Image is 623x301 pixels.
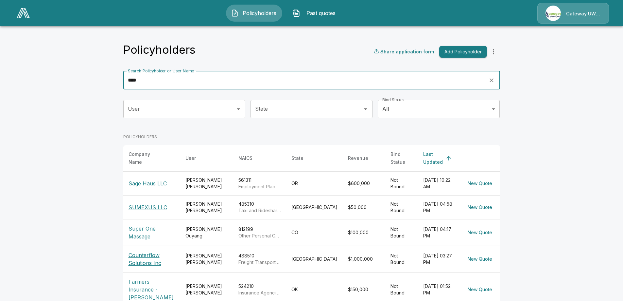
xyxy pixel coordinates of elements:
p: Share application form [380,48,434,55]
span: Policyholders [241,9,277,17]
div: 561311 [238,177,281,190]
button: clear search [487,75,496,85]
div: Revenue [348,154,368,162]
a: Add Policyholder [437,46,487,58]
div: All [378,100,500,118]
p: Super One Massage [129,225,175,240]
div: NAICS [238,154,252,162]
div: [PERSON_NAME] [PERSON_NAME] [185,177,228,190]
button: more [487,45,500,58]
td: [DATE] 04:58 PM [418,195,460,219]
td: Not Bound [385,246,418,272]
td: [DATE] 03:27 PM [418,246,460,272]
p: Taxi and Ridesharing Services [238,207,281,214]
div: User [185,154,196,162]
button: New Quote [465,284,495,296]
span: Past quotes [303,9,339,17]
td: Not Bound [385,171,418,195]
h4: Policyholders [123,43,196,57]
td: [DATE] 10:22 AM [418,171,460,195]
button: Past quotes IconPast quotes [287,5,344,22]
td: $1,000,000 [343,246,385,272]
p: SUMEXUS LLC [129,203,175,211]
div: 812199 [238,226,281,239]
td: CO [286,219,343,246]
th: Bind Status [385,145,418,172]
td: Not Bound [385,195,418,219]
p: Employment Placement Agencies [238,183,281,190]
p: Sage Haus LLC [129,179,175,187]
img: AA Logo [17,8,30,18]
div: [PERSON_NAME] [PERSON_NAME] [185,201,228,214]
td: $50,000 [343,195,385,219]
label: Search Policyholder or User Name [128,68,194,74]
div: 485310 [238,201,281,214]
p: POLICYHOLDERS [123,134,500,140]
img: Policyholders Icon [231,9,239,17]
td: $100,000 [343,219,385,246]
div: [PERSON_NAME] Ouyang [185,226,228,239]
div: 524210 [238,283,281,296]
td: OR [286,171,343,195]
div: 488510 [238,253,281,266]
td: [DATE] 04:17 PM [418,219,460,246]
p: Insurance Agencies and Brokerages [238,290,281,296]
button: New Quote [465,201,495,214]
td: [GEOGRAPHIC_DATA] [286,246,343,272]
button: Open [361,104,370,114]
button: New Quote [465,253,495,265]
button: Policyholders IconPolicyholders [226,5,282,22]
td: Not Bound [385,219,418,246]
button: Add Policyholder [439,46,487,58]
button: Open [234,104,243,114]
div: Company Name [129,150,163,166]
p: Freight Transportation Arrangement [238,259,281,266]
p: Counterflow Solutions Inc [129,251,175,267]
td: $600,000 [343,171,385,195]
div: [PERSON_NAME] [PERSON_NAME] [185,253,228,266]
div: State [291,154,303,162]
div: [PERSON_NAME] [PERSON_NAME] [185,283,228,296]
button: New Quote [465,178,495,190]
img: Past quotes Icon [292,9,300,17]
div: Last Updated [423,150,443,166]
button: New Quote [465,227,495,239]
td: [GEOGRAPHIC_DATA] [286,195,343,219]
p: Other Personal Care Services [238,233,281,239]
label: Bind Status [382,97,404,103]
